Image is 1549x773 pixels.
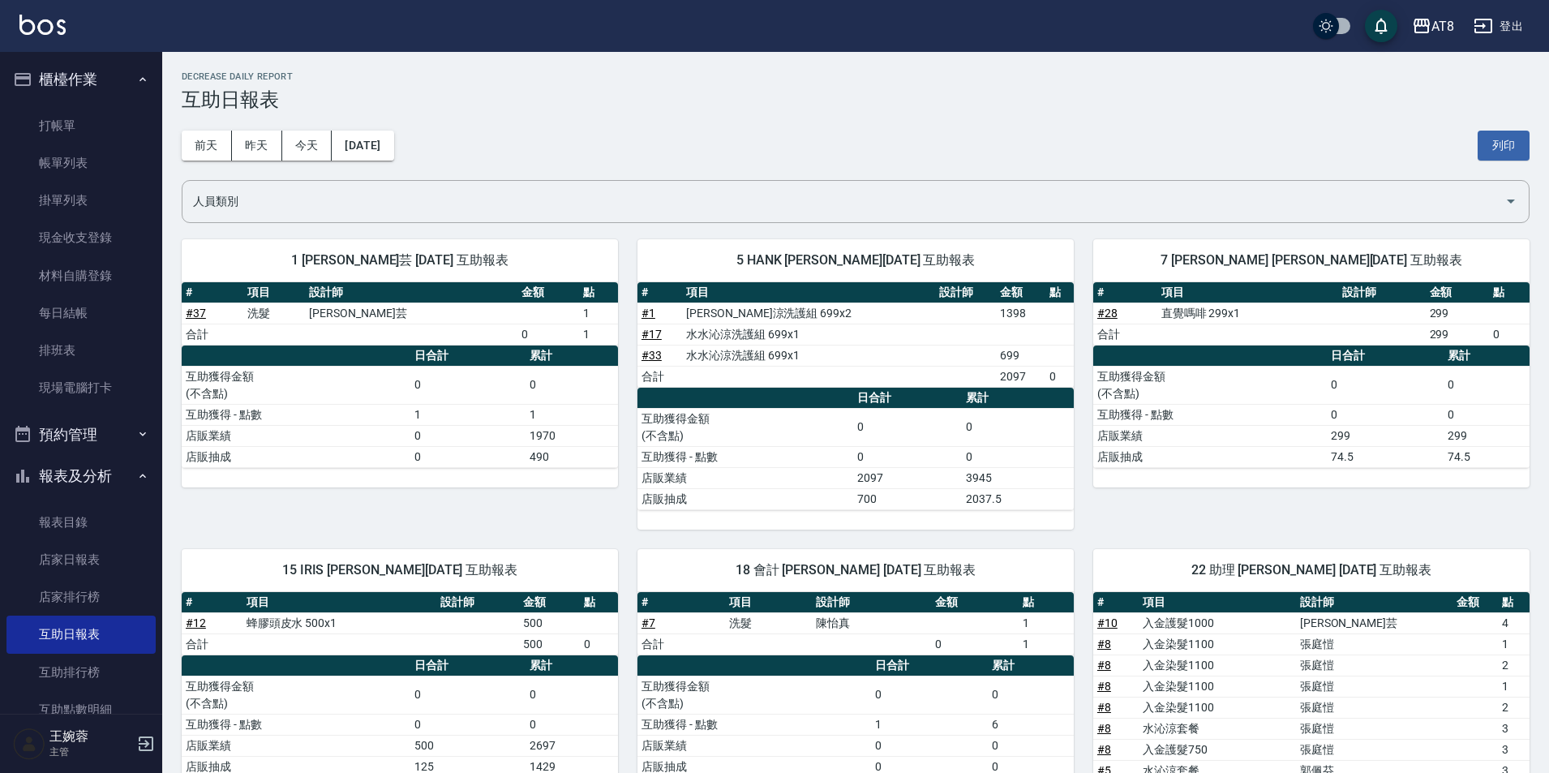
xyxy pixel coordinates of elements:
[182,404,410,425] td: 互助獲得 - 點數
[1498,188,1524,214] button: Open
[186,307,206,320] a: #37
[1327,346,1444,367] th: 日合計
[996,366,1045,387] td: 2097
[1157,303,1338,324] td: 直覺嗎啡 299x1
[1338,282,1426,303] th: 設計師
[6,144,156,182] a: 帳單列表
[935,282,997,303] th: 設計師
[1296,697,1452,718] td: 張庭愷
[996,282,1045,303] th: 金額
[1444,346,1530,367] th: 累計
[232,131,282,161] button: 昨天
[657,252,1054,268] span: 5 HANK [PERSON_NAME][DATE] 互助報表
[641,349,662,362] a: #33
[1431,16,1454,37] div: AT8
[1296,718,1452,739] td: 張庭愷
[962,446,1074,467] td: 0
[6,58,156,101] button: 櫃檯作業
[996,303,1045,324] td: 1398
[182,282,618,346] table: a dense table
[1093,282,1530,346] table: a dense table
[6,504,156,541] a: 報表目錄
[682,345,934,366] td: 水水沁涼洗護組 699x1
[517,282,579,303] th: 金額
[637,676,871,714] td: 互助獲得金額 (不含點)
[410,735,525,756] td: 500
[242,592,436,613] th: 項目
[1097,743,1111,756] a: #8
[637,467,853,488] td: 店販業績
[1019,592,1074,613] th: 點
[1444,446,1530,467] td: 74.5
[637,735,871,756] td: 店販業績
[1452,592,1498,613] th: 金額
[1296,612,1452,633] td: [PERSON_NAME]芸
[812,612,931,633] td: 陳怡真
[1489,282,1530,303] th: 點
[1139,739,1296,760] td: 入金護髮750
[1467,11,1530,41] button: 登出
[871,655,988,676] th: 日合計
[1296,592,1452,613] th: 設計師
[1139,633,1296,655] td: 入金染髮1100
[579,303,618,324] td: 1
[637,592,1074,655] table: a dense table
[1405,10,1461,43] button: AT8
[1139,612,1296,633] td: 入金護髮1000
[1093,366,1327,404] td: 互助獲得金額 (不含點)
[49,745,132,759] p: 主管
[1019,612,1074,633] td: 1
[1498,676,1529,697] td: 1
[1478,131,1530,161] button: 列印
[1444,366,1530,404] td: 0
[682,282,934,303] th: 項目
[637,714,871,735] td: 互助獲得 - 點數
[1426,303,1490,324] td: 299
[182,592,242,613] th: #
[526,714,618,735] td: 0
[526,346,618,367] th: 累計
[1444,404,1530,425] td: 0
[410,346,525,367] th: 日合計
[988,676,1074,714] td: 0
[6,182,156,219] a: 掛單列表
[526,446,618,467] td: 490
[526,404,618,425] td: 1
[1097,659,1111,672] a: #8
[6,541,156,578] a: 店家日報表
[1097,722,1111,735] a: #8
[1296,633,1452,655] td: 張庭愷
[725,592,813,613] th: 項目
[853,446,961,467] td: 0
[988,714,1074,735] td: 6
[410,404,525,425] td: 1
[1139,697,1296,718] td: 入金染髮1100
[871,676,988,714] td: 0
[526,425,618,446] td: 1970
[182,446,410,467] td: 店販抽成
[519,612,580,633] td: 500
[637,282,1074,388] table: a dense table
[637,366,682,387] td: 合計
[1139,676,1296,697] td: 入金染髮1100
[182,366,410,404] td: 互助獲得金額 (不含點)
[519,633,580,655] td: 500
[182,735,410,756] td: 店販業績
[1498,655,1529,676] td: 2
[189,187,1498,216] input: 人員名稱
[243,303,305,324] td: 洗髮
[1296,655,1452,676] td: 張庭愷
[182,88,1530,111] h3: 互助日報表
[410,714,525,735] td: 0
[1097,680,1111,693] a: #8
[641,616,655,629] a: #7
[201,562,599,578] span: 15 IRIS [PERSON_NAME][DATE] 互助報表
[1093,446,1327,467] td: 店販抽成
[186,616,206,629] a: #12
[637,282,682,303] th: #
[988,735,1074,756] td: 0
[1139,592,1296,613] th: 項目
[6,294,156,332] a: 每日結帳
[1426,324,1490,345] td: 299
[1327,446,1444,467] td: 74.5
